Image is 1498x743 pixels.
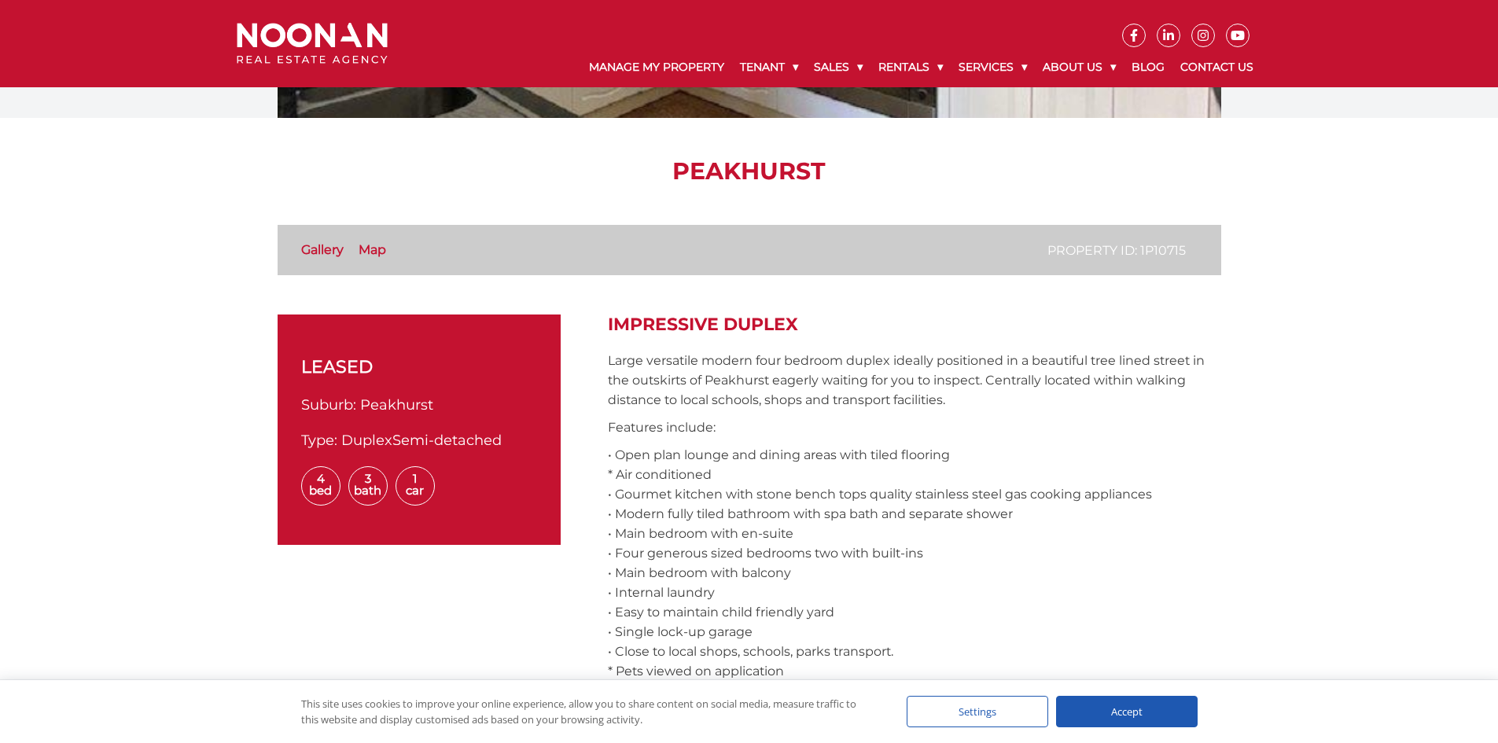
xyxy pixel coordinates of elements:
div: Accept [1056,696,1198,727]
div: This site uses cookies to improve your online experience, allow you to share content on social me... [301,696,875,727]
span: Type: [301,432,337,449]
a: Manage My Property [581,47,732,87]
a: Rentals [870,47,951,87]
p: • Open plan lounge and dining areas with tiled flooring * Air conditioned • Gourmet kitchen with ... [608,445,1221,701]
a: Sales [806,47,870,87]
span: Peakhurst [360,396,433,414]
a: Contact Us [1172,47,1261,87]
a: Tenant [732,47,806,87]
h1: Peakhurst [278,157,1221,186]
span: 1 Car [396,466,435,506]
a: Blog [1124,47,1172,87]
span: 4 Bed [301,466,340,506]
a: Map [359,242,386,257]
p: Features include: [608,417,1221,437]
div: Settings [907,696,1048,727]
h2: IMPRESSIVE DUPLEX [608,314,1221,335]
a: About Us [1035,47,1124,87]
span: 3 Bath [348,466,388,506]
img: Noonan Real Estate Agency [237,23,388,64]
p: Property ID: 1P10715 [1047,241,1186,260]
a: Services [951,47,1035,87]
a: Gallery [301,242,344,257]
span: Suburb: [301,396,356,414]
span: DuplexSemi-detached [341,432,502,449]
span: leased [301,354,373,380]
p: Large versatile modern four bedroom duplex ideally positioned in a beautiful tree lined street in... [608,351,1221,410]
